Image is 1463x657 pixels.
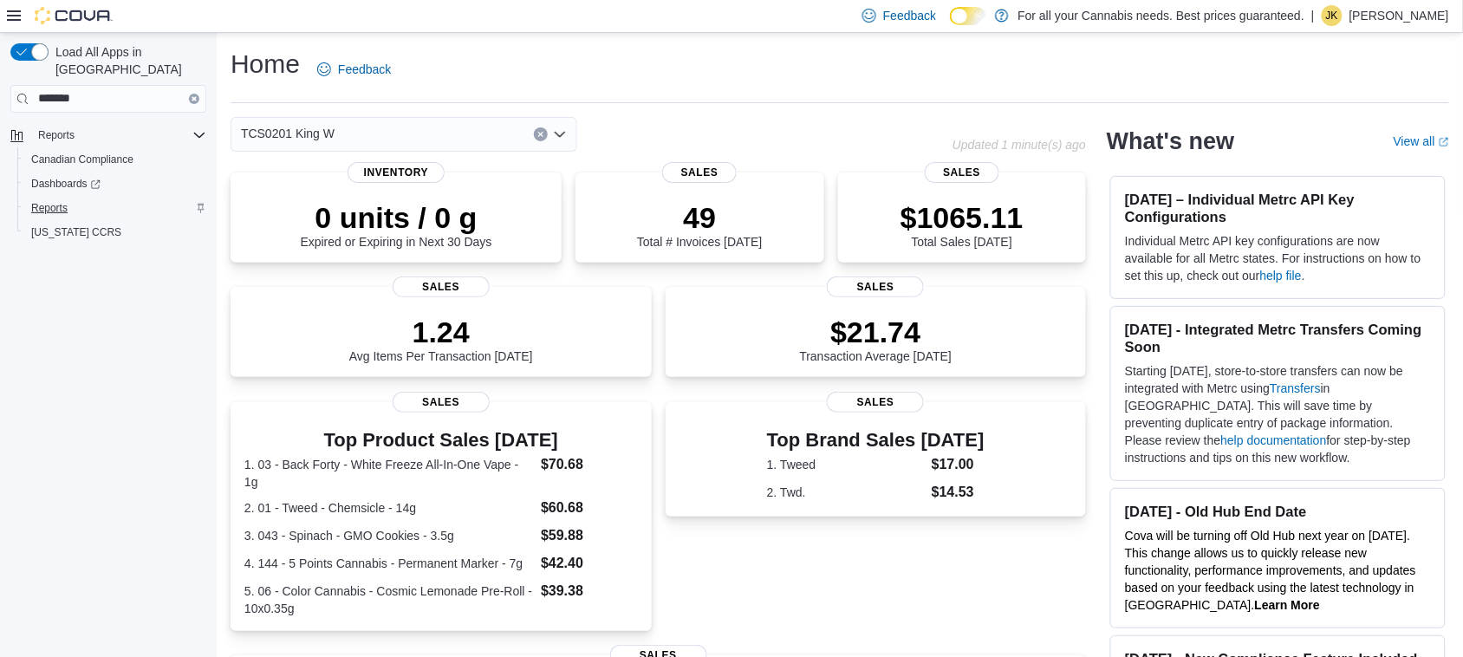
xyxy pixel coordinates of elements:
[38,128,75,142] span: Reports
[637,200,762,249] div: Total # Invoices [DATE]
[10,116,206,289] nav: Complex example
[541,454,637,475] dd: $70.68
[349,315,533,363] div: Avg Items Per Transaction [DATE]
[24,198,206,218] span: Reports
[231,47,300,81] h1: Home
[553,127,567,141] button: Open list of options
[534,127,548,141] button: Clear input
[767,430,985,451] h3: Top Brand Sales [DATE]
[827,392,924,413] span: Sales
[541,498,637,518] dd: $60.68
[393,392,490,413] span: Sales
[31,177,101,191] span: Dashboards
[348,162,445,183] span: Inventory
[31,125,206,146] span: Reports
[1125,529,1416,612] span: Cova will be turning off Old Hub next year on [DATE]. This change allows us to quickly release ne...
[393,276,490,297] span: Sales
[31,153,133,166] span: Canadian Compliance
[1255,598,1320,612] a: Learn More
[244,555,534,572] dt: 4. 144 - 5 Points Cannabis - Permanent Marker - 7g
[1326,5,1338,26] span: JK
[244,527,534,544] dt: 3. 043 - Spinach - GMO Cookies - 3.5g
[301,200,492,235] p: 0 units / 0 g
[1125,191,1431,225] h3: [DATE] – Individual Metrc API Key Configurations
[338,61,391,78] span: Feedback
[767,484,925,501] dt: 2. Twd.
[3,123,213,147] button: Reports
[24,173,206,194] span: Dashboards
[932,482,985,503] dd: $14.53
[31,125,81,146] button: Reports
[244,430,638,451] h3: Top Product Sales [DATE]
[24,173,107,194] a: Dashboards
[31,201,68,215] span: Reports
[1125,362,1431,466] p: Starting [DATE], store-to-store transfers can now be integrated with Metrc using in [GEOGRAPHIC_D...
[17,172,213,196] a: Dashboards
[24,149,206,170] span: Canadian Compliance
[883,7,936,24] span: Feedback
[541,525,637,546] dd: $59.88
[1270,381,1321,395] a: Transfers
[1018,5,1304,26] p: For all your Cannabis needs. Best prices guaranteed.
[49,43,206,78] span: Load All Apps in [GEOGRAPHIC_DATA]
[1439,137,1449,147] svg: External link
[953,138,1086,152] p: Updated 1 minute(s) ago
[637,200,762,235] p: 49
[35,7,113,24] img: Cova
[244,499,534,517] dt: 2. 01 - Tweed - Chemsicle - 14g
[662,162,737,183] span: Sales
[950,7,986,25] input: Dark Mode
[1221,433,1327,447] a: help documentation
[24,222,206,243] span: Washington CCRS
[1125,232,1431,284] p: Individual Metrc API key configurations are now available for all Metrc states. For instructions ...
[24,222,128,243] a: [US_STATE] CCRS
[1394,134,1449,148] a: View allExternal link
[932,454,985,475] dd: $17.00
[310,52,398,87] a: Feedback
[244,582,534,617] dt: 5. 06 - Color Cannabis - Cosmic Lemonade Pre-Roll - 10x0.35g
[901,200,1024,249] div: Total Sales [DATE]
[1260,269,1302,283] a: help file
[24,198,75,218] a: Reports
[241,123,335,144] span: TCS0201 King W
[24,149,140,170] a: Canadian Compliance
[17,196,213,220] button: Reports
[17,147,213,172] button: Canadian Compliance
[827,276,924,297] span: Sales
[1125,503,1431,520] h3: [DATE] - Old Hub End Date
[1311,5,1315,26] p: |
[189,94,199,104] button: Clear input
[800,315,953,349] p: $21.74
[1107,127,1234,155] h2: What's new
[541,553,637,574] dd: $42.40
[800,315,953,363] div: Transaction Average [DATE]
[541,581,637,602] dd: $39.38
[950,25,951,26] span: Dark Mode
[1322,5,1343,26] div: Jennifer Kinzie
[1125,321,1431,355] h3: [DATE] - Integrated Metrc Transfers Coming Soon
[925,162,999,183] span: Sales
[17,220,213,244] button: [US_STATE] CCRS
[349,315,533,349] p: 1.24
[301,200,492,249] div: Expired or Expiring in Next 30 Days
[767,456,925,473] dt: 1. Tweed
[244,456,534,491] dt: 1. 03 - Back Forty - White Freeze All-In-One Vape - 1g
[31,225,121,239] span: [US_STATE] CCRS
[901,200,1024,235] p: $1065.11
[1349,5,1449,26] p: [PERSON_NAME]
